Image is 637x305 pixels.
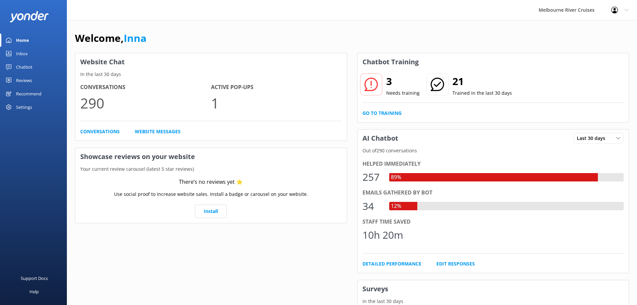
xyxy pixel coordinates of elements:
a: Go to Training [362,109,402,117]
p: 290 [80,92,211,114]
a: Inna [124,31,146,45]
div: 89% [389,173,403,182]
div: Recommend [16,87,41,100]
a: Install [195,205,227,218]
div: Home [16,33,29,47]
div: Staff time saved [362,218,624,226]
div: Settings [16,100,32,114]
div: Inbox [16,47,28,60]
div: Support Docs [21,272,48,285]
div: 34 [362,198,383,214]
p: In the last 30 days [357,298,629,305]
div: Emails gathered by bot [362,188,624,197]
img: yonder-white-logo.png [10,11,48,22]
p: Trained in the last 30 days [452,89,512,97]
div: 12% [389,202,403,211]
div: Help [29,285,39,298]
p: 1 [211,92,342,114]
h4: Active Pop-ups [211,83,342,92]
p: Needs training [386,89,420,97]
div: Chatbot [16,60,32,74]
div: 257 [362,169,383,185]
h4: Conversations [80,83,211,92]
a: Edit Responses [436,260,475,268]
h2: 3 [386,73,420,89]
span: Last 30 days [577,135,609,142]
a: Conversations [80,128,120,135]
div: Helped immediately [362,160,624,168]
a: Detailed Performance [362,260,421,268]
p: Out of 290 conversations [357,147,629,154]
h1: Welcome, [75,30,146,46]
div: 10h 20m [362,227,403,243]
h3: Showcase reviews on your website [75,148,347,165]
a: Website Messages [135,128,181,135]
h3: AI Chatbot [357,130,403,147]
p: Your current review carousel (latest 5 star reviews) [75,165,347,173]
p: Use social proof to increase website sales. Install a badge or carousel on your website. [114,190,308,198]
h3: Website Chat [75,53,347,71]
div: Reviews [16,74,32,87]
h3: Chatbot Training [357,53,424,71]
div: There’s no reviews yet ⭐ [179,178,243,186]
h2: 21 [452,73,512,89]
h3: Surveys [357,280,629,298]
p: In the last 30 days [75,71,347,78]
